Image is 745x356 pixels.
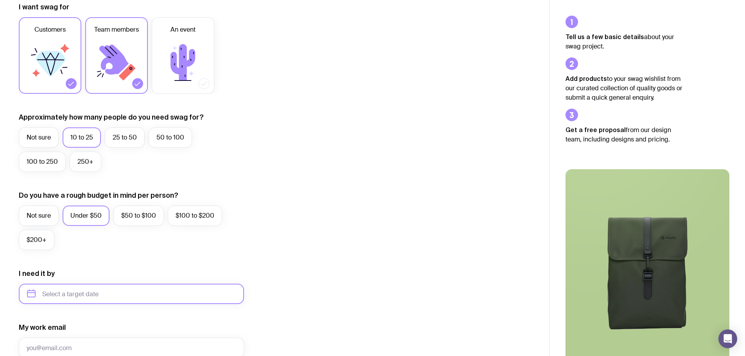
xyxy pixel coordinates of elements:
strong: Get a free proposal [565,126,626,133]
strong: Add products [565,75,607,82]
div: Open Intercom Messenger [718,329,737,348]
label: My work email [19,323,66,332]
label: Do you have a rough budget in mind per person? [19,191,178,200]
p: to your swag wishlist from our curated collection of quality goods or submit a quick general enqu... [565,74,683,102]
span: An event [171,25,196,34]
label: 10 to 25 [63,127,101,148]
label: Approximately how many people do you need swag for? [19,113,204,122]
span: Team members [94,25,139,34]
label: 50 to 100 [149,127,192,148]
input: Select a target date [19,284,244,304]
label: 250+ [70,152,101,172]
label: $200+ [19,230,54,250]
label: 100 to 250 [19,152,66,172]
label: Not sure [19,127,59,148]
span: Customers [34,25,66,34]
label: I need it by [19,269,55,278]
label: Under $50 [63,206,110,226]
label: $100 to $200 [168,206,222,226]
label: I want swag for [19,2,69,12]
label: $50 to $100 [113,206,164,226]
strong: Tell us a few basic details [565,33,644,40]
label: Not sure [19,206,59,226]
p: about your swag project. [565,32,683,51]
p: from our design team, including designs and pricing. [565,125,683,144]
label: 25 to 50 [105,127,145,148]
